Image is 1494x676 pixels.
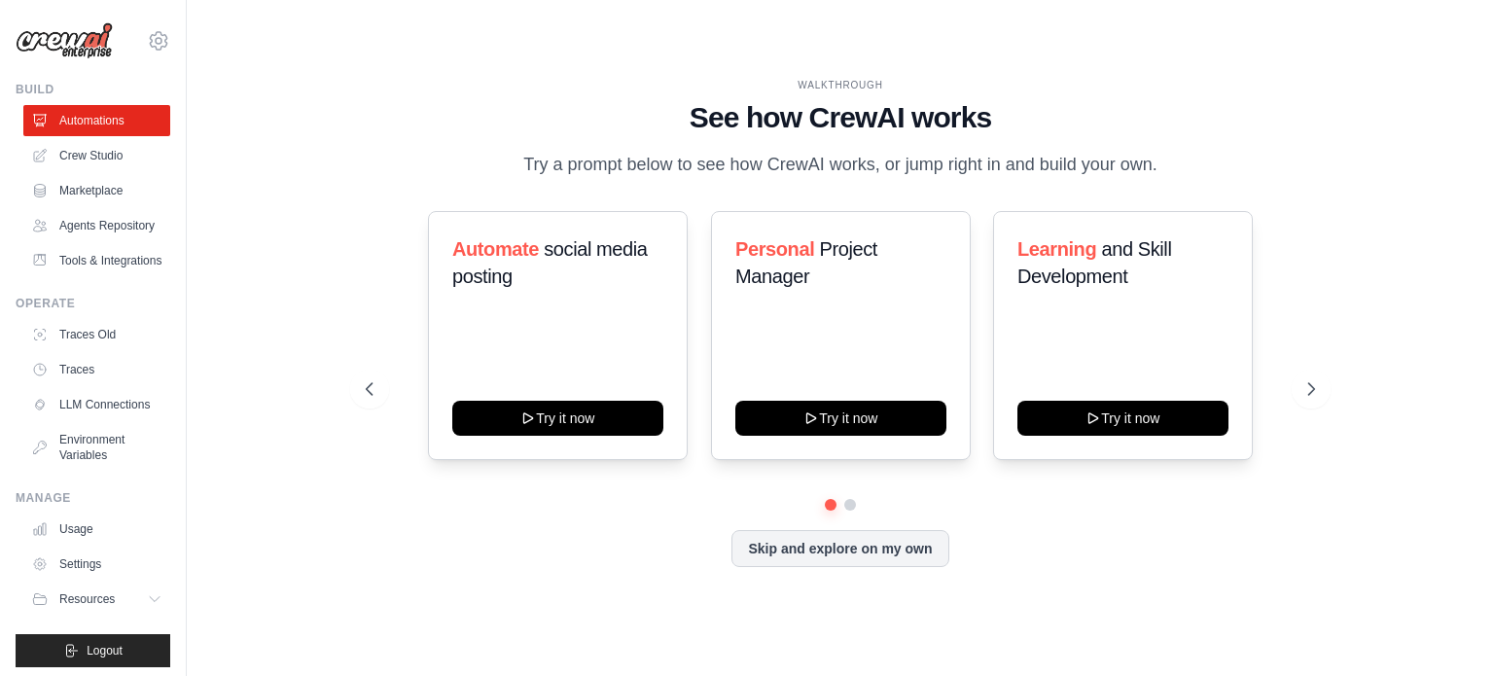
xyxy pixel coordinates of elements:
a: Traces Old [23,319,170,350]
button: Resources [23,584,170,615]
span: Personal [735,238,814,260]
a: LLM Connections [23,389,170,420]
div: Build [16,82,170,97]
a: Tools & Integrations [23,245,170,276]
span: Logout [87,643,123,658]
button: Logout [16,634,170,667]
div: WALKTHROUGH [366,78,1315,92]
button: Try it now [452,401,663,436]
a: Usage [23,514,170,545]
span: social media posting [452,238,648,287]
a: Agents Repository [23,210,170,241]
a: Marketplace [23,175,170,206]
span: Resources [59,591,115,607]
a: Crew Studio [23,140,170,171]
a: Traces [23,354,170,385]
a: Automations [23,105,170,136]
span: Learning [1017,238,1096,260]
a: Environment Variables [23,424,170,471]
div: Manage [16,490,170,506]
img: Logo [16,22,113,59]
span: Project Manager [735,238,877,287]
p: Try a prompt below to see how CrewAI works, or jump right in and build your own. [514,151,1167,179]
span: Automate [452,238,539,260]
h1: See how CrewAI works [366,100,1315,135]
span: and Skill Development [1017,238,1171,287]
a: Settings [23,549,170,580]
button: Try it now [735,401,946,436]
div: Operate [16,296,170,311]
button: Skip and explore on my own [731,530,948,567]
button: Try it now [1017,401,1228,436]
